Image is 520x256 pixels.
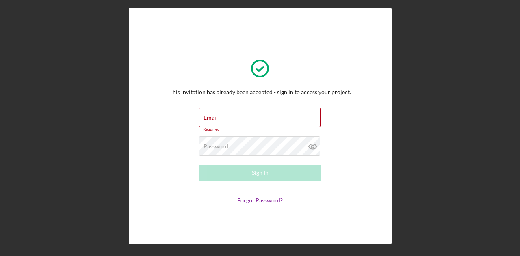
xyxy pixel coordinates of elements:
div: This invitation has already been accepted - sign in to access your project. [169,89,351,95]
label: Password [204,143,228,150]
label: Email [204,114,218,121]
div: Sign In [252,165,269,181]
button: Sign In [199,165,321,181]
div: Required [199,127,321,132]
a: Forgot Password? [237,197,283,204]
